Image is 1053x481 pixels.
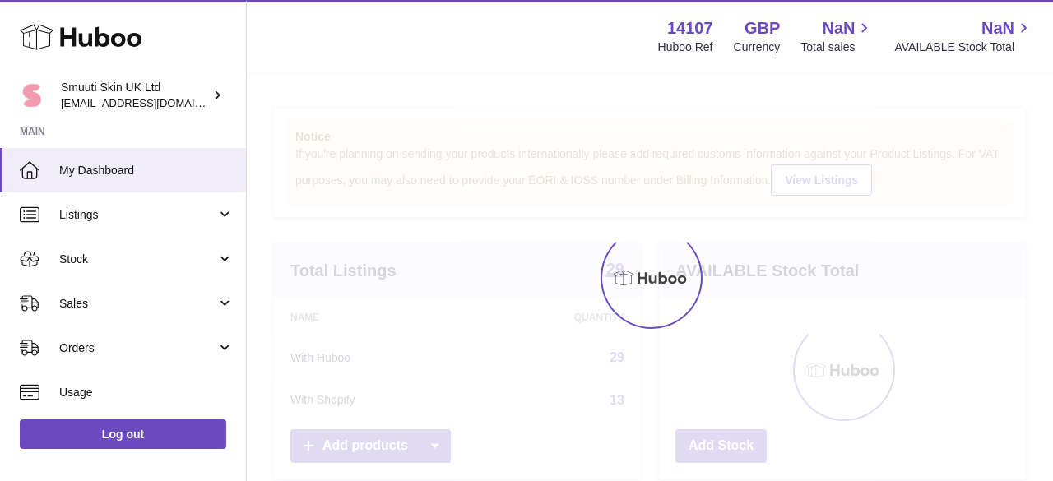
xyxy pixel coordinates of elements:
span: Listings [59,207,216,223]
strong: 14107 [667,17,713,39]
span: Orders [59,340,216,356]
a: Log out [20,419,226,449]
span: My Dashboard [59,163,234,178]
span: Stock [59,252,216,267]
span: NaN [981,17,1014,39]
div: Smuuti Skin UK Ltd [61,80,209,111]
span: NaN [822,17,855,39]
span: Sales [59,296,216,312]
span: [EMAIL_ADDRESS][DOMAIN_NAME] [61,96,242,109]
span: AVAILABLE Stock Total [894,39,1033,55]
span: Total sales [800,39,874,55]
img: internalAdmin-14107@internal.huboo.com [20,83,44,108]
a: NaN AVAILABLE Stock Total [894,17,1033,55]
div: Huboo Ref [658,39,713,55]
div: Currency [734,39,781,55]
a: NaN Total sales [800,17,874,55]
strong: GBP [745,17,780,39]
span: Usage [59,385,234,400]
